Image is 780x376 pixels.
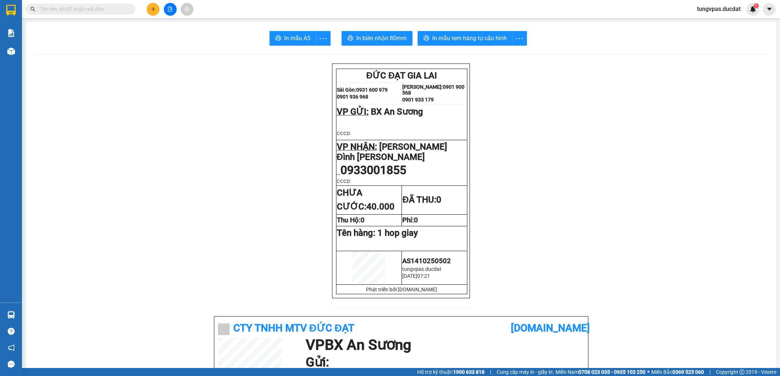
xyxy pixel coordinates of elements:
span: 0933001855 [340,163,406,177]
span: Cung cấp máy in - giấy in: [497,368,554,376]
img: warehouse-icon [7,311,15,319]
span: In biên nhận 80mm [356,34,407,43]
strong: 0369 525 060 [672,369,704,375]
td: Phát triển bởi [DOMAIN_NAME] [336,285,467,294]
span: search [30,7,35,12]
span: question-circle [8,328,15,335]
button: plus [147,3,159,16]
strong: Phí: [402,216,418,224]
button: more [316,31,331,46]
span: In mẫu tem hàng tự cấu hình [432,34,507,43]
span: CCCD: [337,179,351,184]
span: CCCD: [337,131,351,136]
span: ĐỨC ĐẠT GIA LAI [366,70,437,81]
button: more [512,31,527,46]
strong: CHƯA CƯỚC: [337,188,395,212]
span: [PERSON_NAME] Đình [PERSON_NAME] [337,142,447,162]
span: [DATE] [402,273,417,279]
span: 1 hop giay [377,228,418,238]
span: AS1410250502 [402,257,451,265]
h1: VP BX An Sương [306,338,581,352]
button: caret-down [763,3,776,16]
span: file-add [167,7,173,12]
img: solution-icon [7,29,15,37]
strong: Sài Gòn: [337,87,356,93]
strong: 0931 600 979 [356,87,388,93]
span: 07:21 [417,273,430,279]
span: 0 [436,195,441,205]
strong: 0901 900 568 [402,84,464,96]
button: aim [181,3,193,16]
span: VP NHẬN: [337,142,377,152]
b: [DOMAIN_NAME] [511,322,590,334]
strong: 0901 936 968 [337,94,368,100]
span: tungvpas.ducdat [402,266,441,272]
span: notification [8,344,15,351]
img: icon-new-feature [750,6,756,12]
span: message [8,361,15,368]
span: Miền Nam [555,368,645,376]
button: file-add [164,3,177,16]
span: ⚪️ [647,371,649,373]
strong: [PERSON_NAME]: [402,84,443,90]
img: warehouse-icon [7,47,15,55]
span: more [513,34,527,43]
span: plus [151,7,156,12]
span: printer [347,35,353,42]
span: aim [184,7,189,12]
span: more [316,34,330,43]
span: caret-down [766,6,773,12]
span: BX An Sương [371,107,423,117]
strong: Thu Hộ: [337,216,365,224]
span: | [709,368,711,376]
span: Hỗ trợ kỹ thuật: [417,368,485,376]
sup: 1 [754,3,759,8]
span: printer [275,35,281,42]
span: copyright [739,369,745,375]
span: Miền Bắc [651,368,704,376]
input: Tìm tên, số ĐT hoặc mã đơn [40,5,127,13]
h1: Gửi: [306,352,581,372]
button: printerIn biên nhận 80mm [342,31,412,46]
span: 40.000 [366,202,395,212]
button: printerIn mẫu tem hàng tự cấu hình [418,31,513,46]
span: | [490,368,491,376]
strong: 0708 023 035 - 0935 103 250 [579,369,645,375]
strong: 0901 933 179 [402,97,434,103]
img: logo-vxr [6,5,16,16]
span: 1 [755,3,757,8]
span: tungvpas.ducdat [691,4,746,14]
span: printer [423,35,429,42]
span: In mẫu A5 [284,34,310,43]
button: printerIn mẫu A5 [270,31,316,46]
span: Tên hàng: [337,228,418,238]
span: 0 [361,216,365,224]
span: 0 [414,216,418,224]
span: VP GỬI: [337,107,369,117]
b: CTy TNHH MTV ĐỨC ĐẠT [233,322,354,334]
strong: ĐÃ THU: [402,195,441,205]
strong: 1900 633 818 [453,369,485,375]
